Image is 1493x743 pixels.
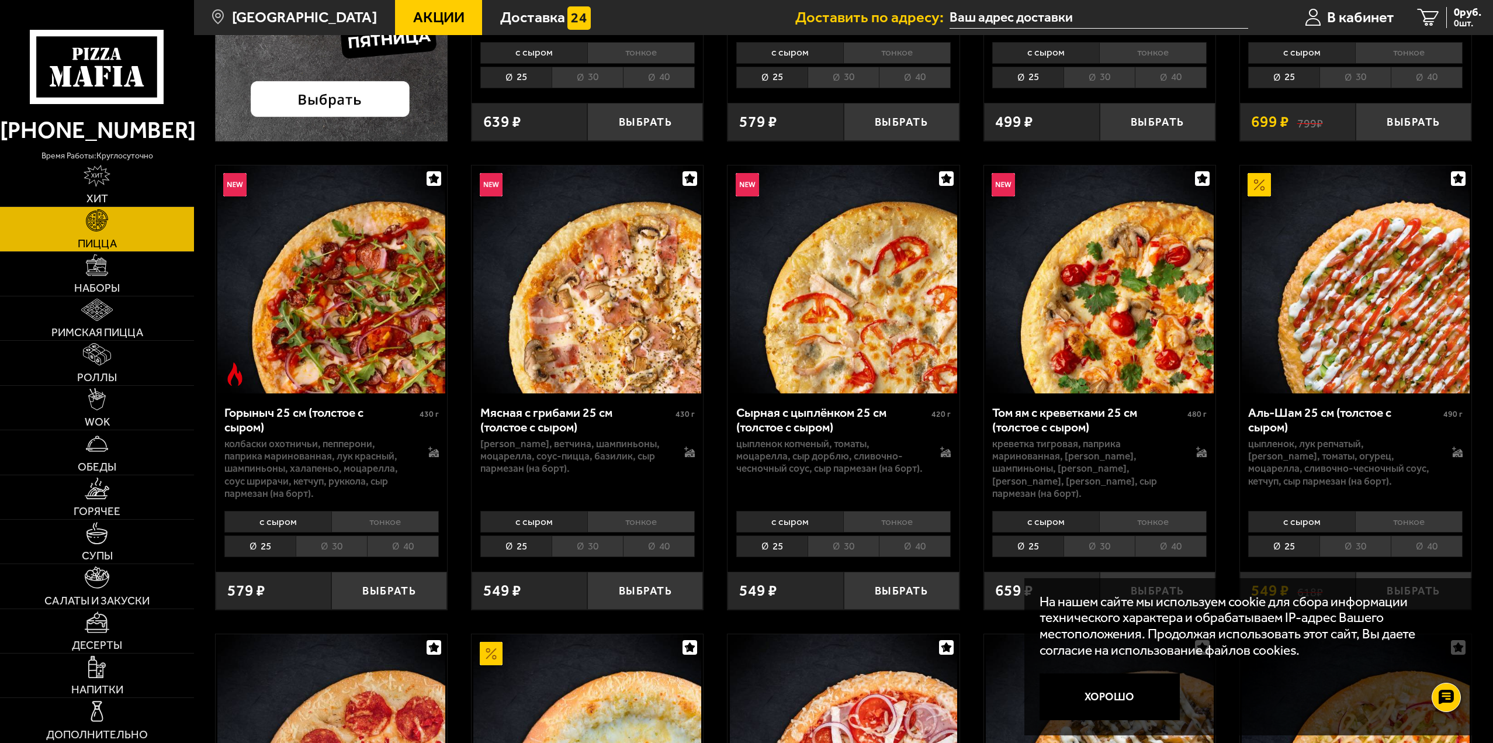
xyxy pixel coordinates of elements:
span: Доставить по адресу: [795,10,950,25]
li: тонкое [843,511,951,533]
a: АкционныйАль-Шам 25 см (толстое с сыром) [1240,165,1471,393]
li: с сыром [1248,511,1355,533]
li: 40 [1135,67,1207,88]
span: 549 ₽ [483,583,521,599]
span: 659 ₽ [995,583,1033,599]
span: Пицца [78,238,117,249]
span: Хит [86,193,108,204]
li: 25 [992,67,1064,88]
li: 30 [1319,67,1391,88]
li: с сыром [1248,42,1355,64]
img: Сырная с цыплёнком 25 см (толстое с сыром) [730,165,958,393]
img: Новинка [992,173,1015,196]
span: 0 руб. [1454,7,1481,18]
button: Хорошо [1040,673,1180,720]
span: Обеды [78,461,116,472]
img: 15daf4d41897b9f0e9f617042186c801.svg [567,6,591,30]
img: Новинка [736,173,759,196]
span: 490 г [1443,409,1463,419]
span: Роллы [77,372,117,383]
img: Акционный [1248,173,1271,196]
span: 499 ₽ [995,114,1033,130]
li: 40 [1391,67,1463,88]
p: цыпленок, лук репчатый, [PERSON_NAME], томаты, огурец, моцарелла, сливочно-чесночный соус, кетчуп... [1248,438,1436,488]
li: 40 [1135,535,1207,557]
li: 25 [736,67,808,88]
li: с сыром [480,42,587,64]
img: Горыныч 25 см (толстое с сыром) [217,165,445,393]
span: [GEOGRAPHIC_DATA] [232,10,377,25]
a: НовинкаСырная с цыплёнком 25 см (толстое с сыром) [728,165,959,393]
li: с сыром [224,511,331,533]
li: с сыром [736,511,843,533]
button: Выбрать [1356,572,1471,610]
p: цыпленок копченый, томаты, моцарелла, сыр дорблю, сливочно-чесночный соус, сыр пармезан (на борт). [736,438,924,475]
li: тонкое [1355,42,1463,64]
span: 579 ₽ [739,114,777,130]
li: тонкое [1355,511,1463,533]
span: 549 ₽ [739,583,777,599]
li: 40 [879,67,951,88]
button: Выбрать [844,572,959,610]
li: тонкое [587,42,695,64]
li: тонкое [1099,42,1207,64]
span: Салаты и закуски [44,595,150,606]
button: Выбрать [844,103,959,141]
li: тонкое [587,511,695,533]
li: 40 [879,535,951,557]
button: Выбрать [1100,103,1215,141]
span: 0 шт. [1454,19,1481,28]
li: с сыром [736,42,843,64]
button: Выбрать [587,103,703,141]
li: 40 [1391,535,1463,557]
li: 25 [736,535,808,557]
li: 30 [808,535,879,557]
img: Акционный [480,642,503,665]
span: Напитки [71,684,123,695]
div: Горыныч 25 см (толстое с сыром) [224,405,417,435]
span: 480 г [1187,409,1207,419]
span: Дополнительно [46,729,148,740]
li: 30 [1064,535,1135,557]
li: 30 [1319,535,1391,557]
a: НовинкаОстрое блюдоГорыныч 25 см (толстое с сыром) [216,165,447,393]
a: НовинкаТом ям с креветками 25 см (толстое с сыром) [984,165,1215,393]
img: Том ям с креветками 25 см (толстое с сыром) [986,165,1214,393]
button: Выбрать [1356,103,1471,141]
button: Выбрать [587,572,703,610]
div: Сырная с цыплёнком 25 см (толстое с сыром) [736,405,929,435]
li: 30 [808,67,879,88]
a: НовинкаМясная с грибами 25 см (толстое с сыром) [472,165,703,393]
span: 430 г [420,409,439,419]
span: Десерты [72,640,122,651]
span: Наборы [74,282,120,293]
button: Выбрать [1100,572,1215,610]
li: с сыром [480,511,587,533]
p: колбаски Охотничьи, пепперони, паприка маринованная, лук красный, шампиньоны, халапеньо, моцарелл... [224,438,413,500]
img: Острое блюдо [223,362,247,386]
div: Аль-Шам 25 см (толстое с сыром) [1248,405,1440,435]
li: 40 [623,535,695,557]
input: Ваш адрес доставки [950,7,1248,29]
li: 30 [552,535,623,557]
span: В кабинет [1327,10,1394,25]
span: 420 г [931,409,951,419]
li: 30 [296,535,367,557]
li: 40 [367,535,439,557]
span: 639 ₽ [483,114,521,130]
li: 25 [224,535,296,557]
img: Мясная с грибами 25 см (толстое с сыром) [473,165,701,393]
li: тонкое [331,511,439,533]
li: 40 [623,67,695,88]
span: Доставка [500,10,565,25]
p: На нашем сайте мы используем cookie для сбора информации технического характера и обрабатываем IP... [1040,594,1449,658]
span: Супы [82,550,113,561]
li: с сыром [992,511,1099,533]
span: 430 г [676,409,695,419]
li: с сыром [992,42,1099,64]
span: WOK [85,416,110,427]
li: тонкое [843,42,951,64]
li: 25 [1248,535,1319,557]
span: Акции [413,10,465,25]
span: 699 ₽ [1251,114,1289,130]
